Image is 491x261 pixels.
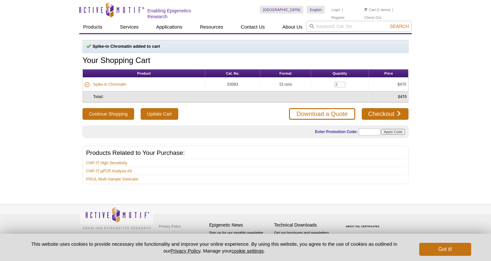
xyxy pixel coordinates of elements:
a: About Us [279,21,307,33]
h1: Your Shopping Cart [82,56,409,66]
a: Privacy Policy [157,221,183,231]
img: Active Motif, [79,205,154,231]
button: Got it! [419,243,471,256]
p: Get our brochures and newsletters, or request them by mail. [274,230,336,247]
a: ChIP-IT High Sensitivity [86,160,127,166]
td: 53083 [205,78,260,92]
h4: Epigenetic News [209,222,271,228]
a: Services [116,21,143,33]
a: Login [331,7,340,12]
a: Products [79,21,106,33]
span: Price [384,71,393,75]
a: Spike-in Chromatin [93,81,126,87]
a: [GEOGRAPHIC_DATA] [260,6,304,14]
p: Sign up for our monthly newsletter highlighting recent publications in the field of epigenetics. [209,230,271,252]
span: Search [390,24,409,29]
a: Download a Quote [289,108,355,120]
button: cookie settings [232,248,264,254]
input: Apply Code [381,129,405,135]
a: Cart [364,7,376,12]
a: Terms & Conditions [157,231,191,241]
input: Keyword, Cat. No. [306,21,412,32]
label: Enter Promotion Code: [314,130,358,134]
table: Click to Verify - This site chose Symantec SSL for secure e-commerce and confidential communicati... [339,216,388,230]
li: (1 items) [364,6,391,14]
strong: Total: [93,94,104,99]
p: This website uses cookies to provide necessary site functionality and improve your online experie... [20,241,409,254]
a: Register [331,15,345,20]
a: Applications [152,21,186,33]
strong: $470 [398,94,407,99]
li: | [342,6,343,14]
a: Check Out [364,15,381,20]
span: Cat. No. [226,71,240,75]
input: Update Cart [141,108,178,120]
p: Spike-in Chromatin added to cart [86,43,405,49]
button: Search [388,23,411,29]
a: English [307,6,325,14]
a: Privacy Policy [170,248,200,254]
span: Product [137,71,151,75]
td: 15 rxns [260,78,311,92]
h4: Technical Downloads [274,222,336,228]
a: Checkout [362,108,409,120]
a: ChIP-IT qPCR Analysis Kit [86,168,132,174]
a: ABOUT SSL CERTIFICATES [346,225,380,228]
a: Contact Us [237,21,269,33]
span: Format [279,71,291,75]
td: $470 [369,78,408,92]
button: Continue Shopping [82,108,134,120]
img: Your Cart [364,8,367,11]
a: PIXUL Multi-Sample Sonicator [86,176,139,182]
h2: Enabling Epigenetics Research [147,8,212,19]
h2: Products Related to Your Purchase: [86,150,405,156]
span: Quantity [333,71,347,75]
a: Resources [196,21,227,33]
li: | [392,6,393,14]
